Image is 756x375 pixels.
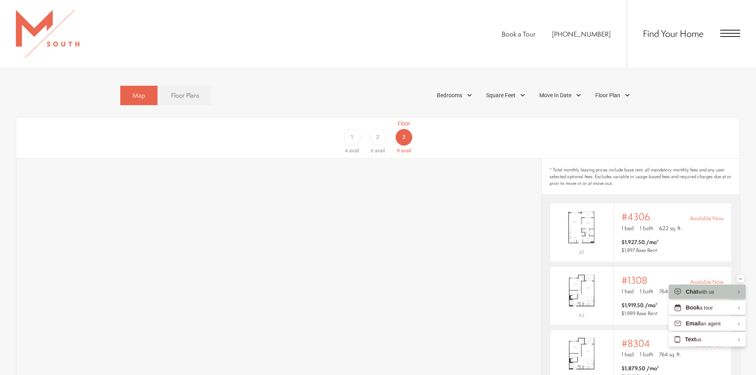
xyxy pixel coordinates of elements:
[345,148,348,154] span: 4
[579,312,585,319] span: A3
[486,91,516,100] span: Square Feet
[621,364,659,372] span: $1,879.50 /mo*
[659,287,681,295] span: 764 sq. ft.
[539,91,571,100] span: Move In Date
[550,266,732,325] a: View #1308
[376,133,379,141] span: 2
[502,29,535,38] a: Book a Tour
[621,338,650,349] span: #8304
[690,214,723,222] span: Available Now
[349,148,359,154] span: avail
[640,350,653,358] span: 1 bath
[621,275,647,286] span: #1308
[621,350,634,358] span: 1 bed
[552,29,611,38] span: [PHONE_NUMBER]
[339,119,365,155] a: Floor 1
[350,133,354,141] span: 1
[720,30,740,37] button: Open Menu
[550,167,732,187] span: * Total monthly leasing prices include base rent, all mandatory monthly fees and any user-selecte...
[640,224,653,232] span: 1 bath
[659,224,682,232] span: 622 sq. ft.
[371,148,373,154] span: 6
[550,203,732,262] a: View #4306
[595,91,620,100] span: Floor Plan
[621,224,634,232] span: 1 bed
[133,91,145,100] span: Map
[365,119,391,155] a: Floor 2
[552,29,611,38] a: Call Us at 813-570-8014
[621,238,659,246] span: $1,927.50 /mo*
[171,91,199,100] span: Floor Plans
[621,310,658,317] span: $1,889 Base Rent
[621,301,658,309] span: $1,919.50 /mo*
[690,278,723,286] span: Available Now
[375,148,385,154] span: avail
[550,208,613,247] img: #4306 - 1 bedroom floor plan layout with 1 bathroom and 622 square feet
[579,249,584,256] span: A1
[550,271,613,310] img: #1308 - 1 bedroom floor plan layout with 1 bathroom and 764 square feet
[550,334,613,373] img: #8304 - 1 bedroom floor plan layout with 1 bathroom and 764 square feet
[16,10,79,58] img: MSouth
[640,287,653,295] span: 1 bath
[659,350,681,358] span: 764 sq. ft.
[621,247,657,254] span: $1,897 Base Rent
[621,287,634,295] span: 1 bed
[437,91,462,100] span: Bedrooms
[621,211,650,222] span: #4306
[643,27,704,40] a: Find Your Home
